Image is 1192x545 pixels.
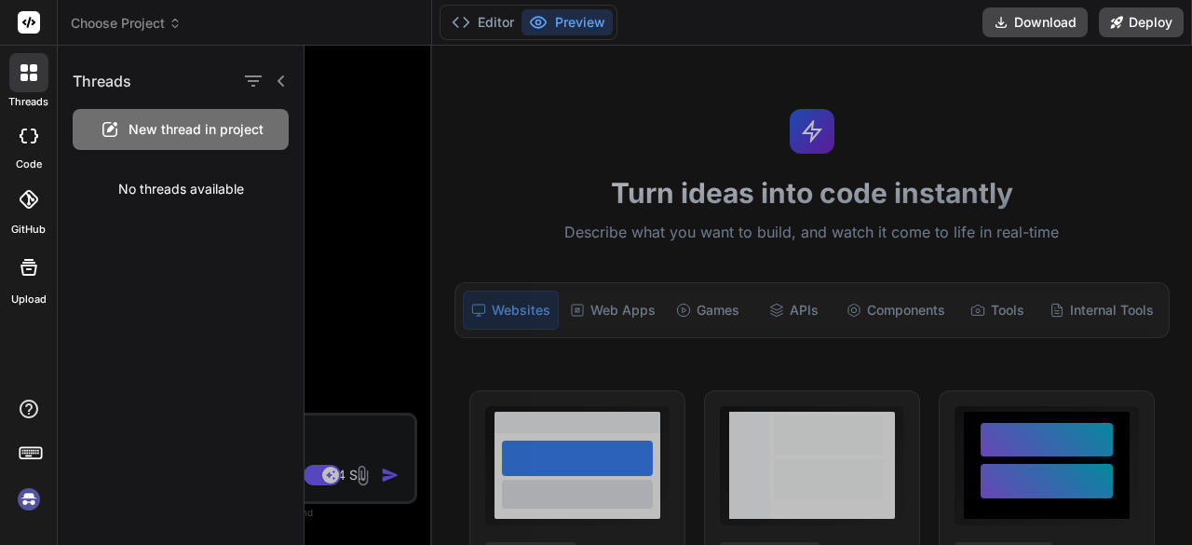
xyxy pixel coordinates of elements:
[11,222,46,238] label: GitHub
[521,9,613,35] button: Preview
[11,292,47,307] label: Upload
[71,14,182,33] span: Choose Project
[129,120,264,139] span: New thread in project
[58,165,304,213] div: No threads available
[13,484,45,515] img: signin
[16,157,42,172] label: code
[982,7,1088,37] button: Download
[73,70,131,92] h1: Threads
[1099,7,1184,37] button: Deploy
[8,94,48,110] label: threads
[444,9,521,35] button: Editor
